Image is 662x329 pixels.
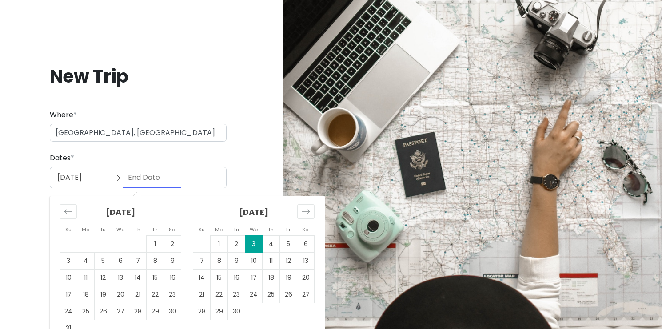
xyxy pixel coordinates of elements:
[164,270,181,286] td: Choose Saturday, May 16, 2026 as your check-out date. It’s available.
[245,253,263,270] td: Choose Wednesday, June 10, 2026 as your check-out date. It’s available.
[297,204,315,219] div: Move forward to switch to the next month.
[193,303,211,320] td: Choose Sunday, June 28, 2026 as your check-out date. It’s available.
[228,270,245,286] td: Choose Tuesday, June 16, 2026 as your check-out date. It’s available.
[239,206,268,218] strong: [DATE]
[77,303,95,320] td: Choose Monday, May 25, 2026 as your check-out date. It’s available.
[112,253,129,270] td: Choose Wednesday, May 6, 2026 as your check-out date. It’s available.
[95,286,112,303] td: Choose Tuesday, May 19, 2026 as your check-out date. It’s available.
[147,303,164,320] td: Choose Friday, May 29, 2026 as your check-out date. It’s available.
[286,226,291,233] small: Fr
[52,167,110,188] input: Start Date
[129,253,147,270] td: Choose Thursday, May 7, 2026 as your check-out date. It’s available.
[50,152,74,164] label: Dates
[95,253,112,270] td: Choose Tuesday, May 5, 2026 as your check-out date. It’s available.
[193,286,211,303] td: Choose Sunday, June 21, 2026 as your check-out date. It’s available.
[211,270,228,286] td: Choose Monday, June 15, 2026 as your check-out date. It’s available.
[50,109,77,121] label: Where
[263,270,280,286] td: Choose Thursday, June 18, 2026 as your check-out date. It’s available.
[77,286,95,303] td: Choose Monday, May 18, 2026 as your check-out date. It’s available.
[60,270,77,286] td: Choose Sunday, May 10, 2026 as your check-out date. It’s available.
[106,206,135,218] strong: [DATE]
[193,253,211,270] td: Choose Sunday, June 7, 2026 as your check-out date. It’s available.
[50,124,227,142] input: City (e.g., New York)
[250,226,258,233] small: We
[147,236,164,253] td: Choose Friday, May 1, 2026 as your check-out date. It’s available.
[129,270,147,286] td: Choose Thursday, May 14, 2026 as your check-out date. It’s available.
[60,253,77,270] td: Choose Sunday, May 3, 2026 as your check-out date. It’s available.
[65,226,72,233] small: Su
[112,303,129,320] td: Choose Wednesday, May 27, 2026 as your check-out date. It’s available.
[116,226,124,233] small: We
[211,236,228,253] td: Choose Monday, June 1, 2026 as your check-out date. It’s available.
[164,253,181,270] td: Choose Saturday, May 9, 2026 as your check-out date. It’s available.
[280,270,297,286] td: Choose Friday, June 19, 2026 as your check-out date. It’s available.
[211,303,228,320] td: Choose Monday, June 29, 2026 as your check-out date. It’s available.
[112,286,129,303] td: Choose Wednesday, May 20, 2026 as your check-out date. It’s available.
[228,286,245,303] td: Choose Tuesday, June 23, 2026 as your check-out date. It’s available.
[100,226,106,233] small: Tu
[77,270,95,286] td: Choose Monday, May 11, 2026 as your check-out date. It’s available.
[245,236,263,253] td: Selected as start date. Wednesday, June 3, 2026
[82,226,89,233] small: Mo
[169,226,175,233] small: Sa
[60,303,77,320] td: Choose Sunday, May 24, 2026 as your check-out date. It’s available.
[263,286,280,303] td: Choose Thursday, June 25, 2026 as your check-out date. It’s available.
[302,226,309,233] small: Sa
[129,303,147,320] td: Choose Thursday, May 28, 2026 as your check-out date. It’s available.
[95,270,112,286] td: Choose Tuesday, May 12, 2026 as your check-out date. It’s available.
[215,226,223,233] small: Mo
[95,303,112,320] td: Choose Tuesday, May 26, 2026 as your check-out date. It’s available.
[211,286,228,303] td: Choose Monday, June 22, 2026 as your check-out date. It’s available.
[135,226,140,233] small: Th
[233,226,239,233] small: Tu
[164,236,181,253] td: Choose Saturday, May 2, 2026 as your check-out date. It’s available.
[153,226,157,233] small: Fr
[147,286,164,303] td: Choose Friday, May 22, 2026 as your check-out date. It’s available.
[268,226,274,233] small: Th
[228,253,245,270] td: Choose Tuesday, June 9, 2026 as your check-out date. It’s available.
[280,286,297,303] td: Choose Friday, June 26, 2026 as your check-out date. It’s available.
[147,253,164,270] td: Choose Friday, May 8, 2026 as your check-out date. It’s available.
[245,270,263,286] td: Choose Wednesday, June 17, 2026 as your check-out date. It’s available.
[263,236,280,253] td: Choose Thursday, June 4, 2026 as your check-out date. It’s available.
[263,253,280,270] td: Choose Thursday, June 11, 2026 as your check-out date. It’s available.
[280,236,297,253] td: Choose Friday, June 5, 2026 as your check-out date. It’s available.
[297,286,315,303] td: Choose Saturday, June 27, 2026 as your check-out date. It’s available.
[60,204,77,219] div: Move backward to switch to the previous month.
[193,270,211,286] td: Choose Sunday, June 14, 2026 as your check-out date. It’s available.
[147,270,164,286] td: Choose Friday, May 15, 2026 as your check-out date. It’s available.
[50,65,227,88] h1: New Trip
[112,270,129,286] td: Choose Wednesday, May 13, 2026 as your check-out date. It’s available.
[297,236,315,253] td: Choose Saturday, June 6, 2026 as your check-out date. It’s available.
[164,286,181,303] td: Choose Saturday, May 23, 2026 as your check-out date. It’s available.
[123,167,181,188] input: End Date
[228,236,245,253] td: Choose Tuesday, June 2, 2026 as your check-out date. It’s available.
[228,303,245,320] td: Choose Tuesday, June 30, 2026 as your check-out date. It’s available.
[245,286,263,303] td: Choose Wednesday, June 24, 2026 as your check-out date. It’s available.
[211,253,228,270] td: Choose Monday, June 8, 2026 as your check-out date. It’s available.
[60,286,77,303] td: Choose Sunday, May 17, 2026 as your check-out date. It’s available.
[199,226,205,233] small: Su
[297,270,315,286] td: Choose Saturday, June 20, 2026 as your check-out date. It’s available.
[164,303,181,320] td: Choose Saturday, May 30, 2026 as your check-out date. It’s available.
[129,286,147,303] td: Choose Thursday, May 21, 2026 as your check-out date. It’s available.
[77,253,95,270] td: Choose Monday, May 4, 2026 as your check-out date. It’s available.
[280,253,297,270] td: Choose Friday, June 12, 2026 as your check-out date. It’s available.
[297,253,315,270] td: Choose Saturday, June 13, 2026 as your check-out date. It’s available.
